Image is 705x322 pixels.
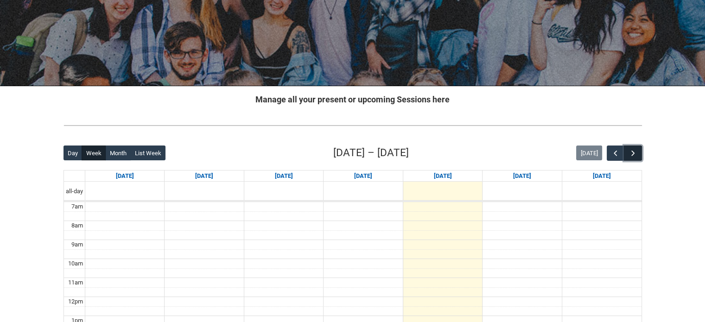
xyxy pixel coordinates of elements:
a: Go to September 8, 2025 [193,170,215,182]
button: List Week [130,145,165,160]
a: Go to September 12, 2025 [511,170,533,182]
div: 9am [70,240,85,249]
a: Go to September 9, 2025 [273,170,295,182]
button: Week [82,145,106,160]
a: Go to September 7, 2025 [114,170,136,182]
button: Next Week [624,145,641,161]
span: all-day [64,187,85,196]
div: 11am [66,278,85,287]
button: Day [64,145,83,160]
h2: Manage all your present or upcoming Sessions here [64,93,642,106]
img: REDU_GREY_LINE [64,120,642,130]
a: Go to September 13, 2025 [591,170,613,182]
div: 12pm [66,297,85,306]
button: [DATE] [576,145,602,160]
button: Month [105,145,131,160]
div: 7am [70,202,85,211]
a: Go to September 11, 2025 [432,170,453,182]
h2: [DATE] – [DATE] [333,145,409,161]
button: Previous Week [607,145,624,161]
div: 8am [70,221,85,230]
div: 10am [66,259,85,268]
a: Go to September 10, 2025 [352,170,374,182]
